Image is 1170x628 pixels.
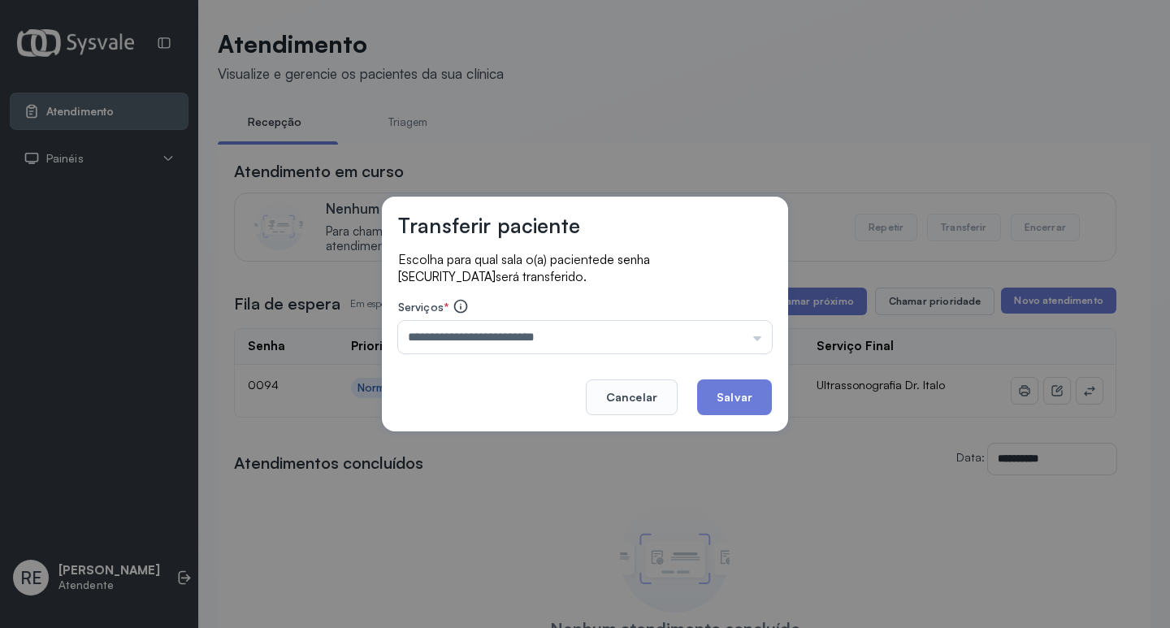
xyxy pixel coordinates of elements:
span: Serviços [398,300,444,314]
button: Salvar [697,379,772,415]
span: de senha [SECURITY_DATA] [398,252,650,284]
button: Cancelar [586,379,678,415]
h3: Transferir paciente [398,213,580,238]
p: Escolha para qual sala o(a) paciente será transferido. [398,251,772,285]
